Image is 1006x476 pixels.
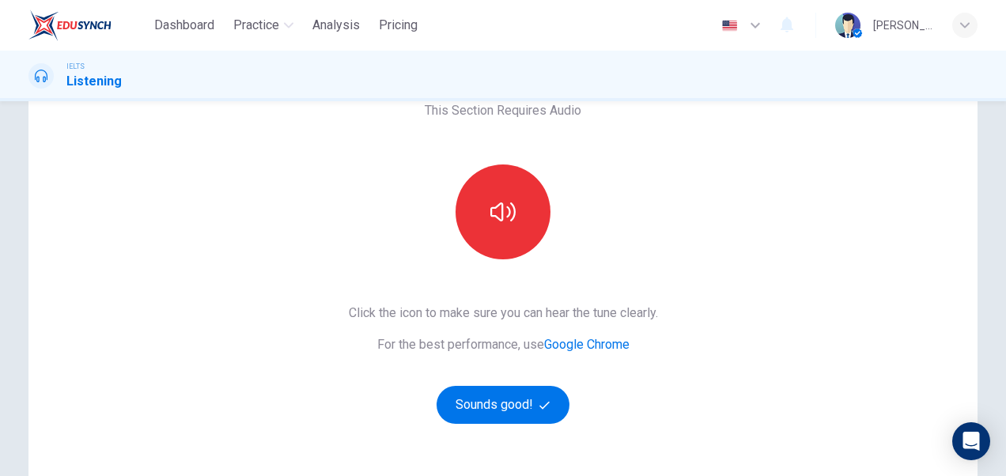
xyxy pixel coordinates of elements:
[227,11,300,40] button: Practice
[349,304,658,323] span: Click the icon to make sure you can hear the tune clearly.
[233,16,279,35] span: Practice
[66,61,85,72] span: IELTS
[835,13,860,38] img: Profile picture
[373,11,424,40] button: Pricing
[379,16,418,35] span: Pricing
[952,422,990,460] div: Open Intercom Messenger
[544,337,630,352] a: Google Chrome
[66,72,122,91] h1: Listening
[312,16,360,35] span: Analysis
[306,11,366,40] button: Analysis
[148,11,221,40] button: Dashboard
[28,9,112,41] img: EduSynch logo
[425,101,581,120] span: This Section Requires Audio
[349,335,658,354] span: For the best performance, use
[28,9,148,41] a: EduSynch logo
[154,16,214,35] span: Dashboard
[437,386,569,424] button: Sounds good!
[720,20,739,32] img: en
[873,16,933,35] div: [PERSON_NAME]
